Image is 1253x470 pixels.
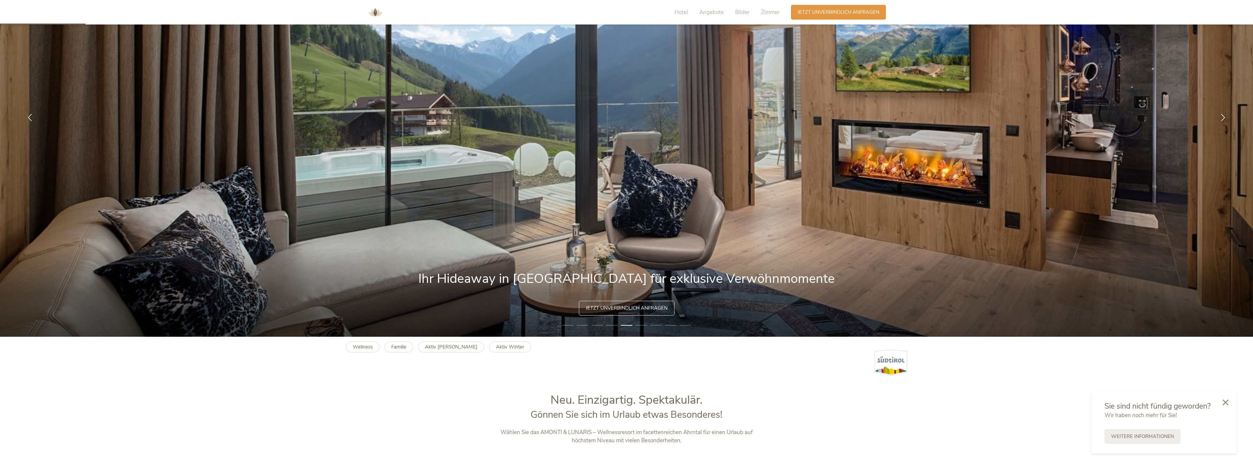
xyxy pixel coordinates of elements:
[761,8,780,16] span: Zimmer
[586,305,668,312] span: Jetzt unverbindlich anfragen
[1111,433,1174,440] span: Weitere Informationen
[797,9,879,16] span: Jetzt unverbindlich anfragen
[674,8,688,16] span: Hotel
[531,408,722,421] span: Gönnen Sie sich im Urlaub etwas Besonderes!
[425,344,477,350] b: Aktiv [PERSON_NAME]
[353,344,373,350] b: Wellness
[496,344,524,350] b: Aktiv Winter
[1105,429,1181,444] a: Weitere Informationen
[418,342,484,352] a: Aktiv [PERSON_NAME]
[365,10,385,14] a: AMONTI & LUNARIS Wellnessresort
[550,392,703,408] span: Neu. Einzigartig. Spektakulär.
[490,428,763,445] p: Wählen Sie das AMONTI & LUNARIS – Wellnessresort im facettenreichen Ahrntal für einen Urlaub auf ...
[1105,412,1177,419] span: Wir haben noch mehr für Sie!
[391,344,406,350] b: Familie
[384,342,413,352] a: Familie
[874,350,907,376] img: Südtirol
[735,8,750,16] span: Bilder
[365,3,385,22] img: AMONTI & LUNARIS Wellnessresort
[346,342,379,352] a: Wellness
[1105,401,1211,411] span: Sie sind nicht fündig geworden?
[699,8,724,16] span: Angebote
[489,342,531,352] a: Aktiv Winter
